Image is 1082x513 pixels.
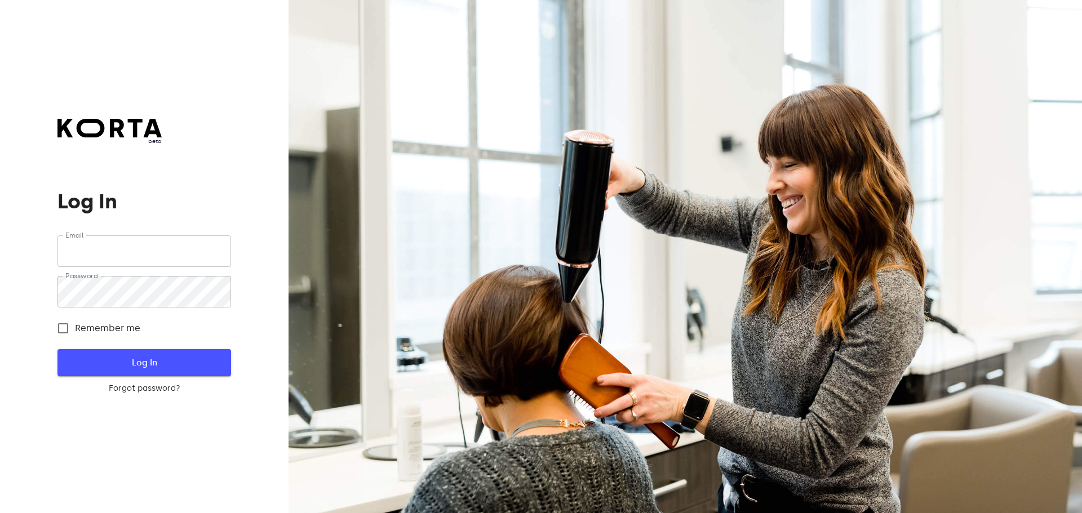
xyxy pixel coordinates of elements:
span: beta [57,137,162,145]
img: Korta [57,119,162,137]
a: beta [57,119,162,145]
span: Remember me [75,322,140,335]
button: Log In [57,349,230,376]
a: Forgot password? [57,383,230,394]
span: Log In [76,355,212,370]
h1: Log In [57,190,230,213]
